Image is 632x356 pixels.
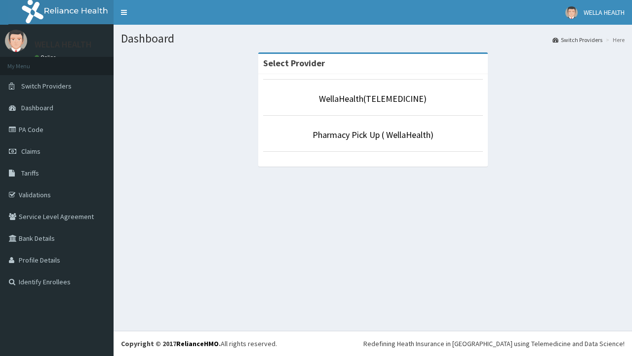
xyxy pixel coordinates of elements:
span: WELLA HEALTH [584,8,625,17]
a: WellaHealth(TELEMEDICINE) [319,93,427,104]
strong: Copyright © 2017 . [121,339,221,348]
h1: Dashboard [121,32,625,45]
li: Here [603,36,625,44]
footer: All rights reserved. [114,331,632,356]
a: Pharmacy Pick Up ( WellaHealth) [313,129,434,140]
span: Dashboard [21,103,53,112]
span: Switch Providers [21,82,72,90]
a: Switch Providers [553,36,602,44]
strong: Select Provider [263,57,325,69]
span: Tariffs [21,169,39,178]
div: Redefining Heath Insurance in [GEOGRAPHIC_DATA] using Telemedicine and Data Science! [363,339,625,349]
img: User Image [5,30,27,52]
img: User Image [565,6,578,19]
p: WELLA HEALTH [35,40,92,49]
a: Online [35,54,58,61]
span: Claims [21,147,40,156]
a: RelianceHMO [176,339,219,348]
